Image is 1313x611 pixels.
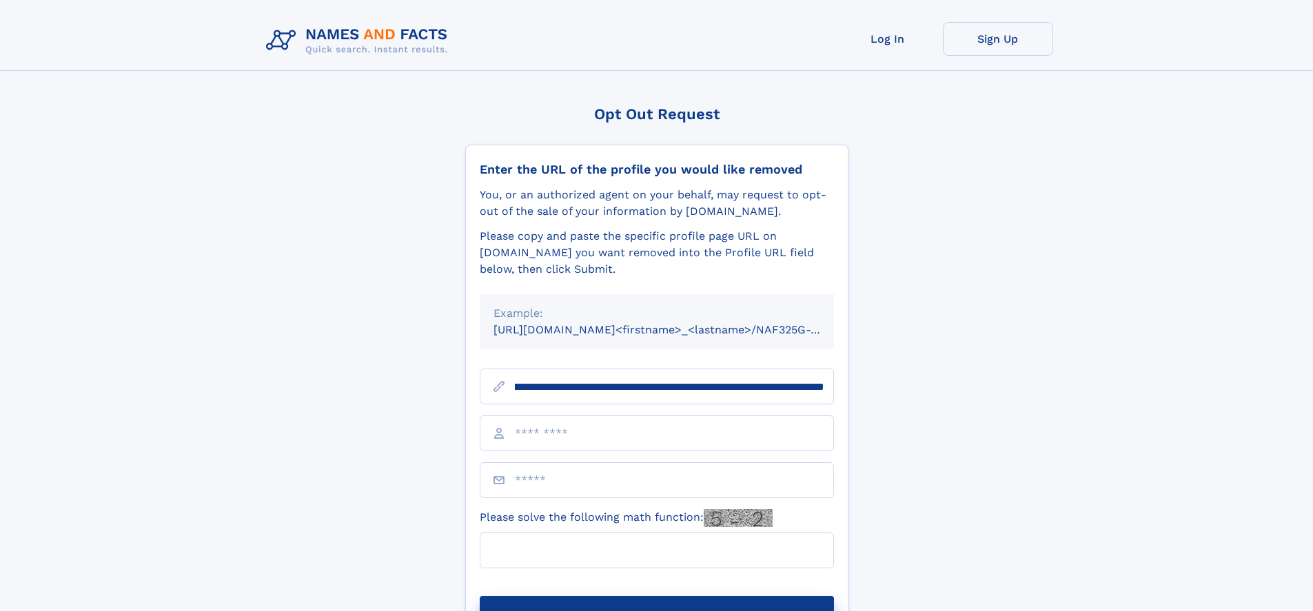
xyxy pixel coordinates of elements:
[480,162,834,177] div: Enter the URL of the profile you would like removed
[833,22,943,56] a: Log In
[480,187,834,220] div: You, or an authorized agent on your behalf, may request to opt-out of the sale of your informatio...
[261,22,459,59] img: Logo Names and Facts
[480,509,773,527] label: Please solve the following math function:
[480,228,834,278] div: Please copy and paste the specific profile page URL on [DOMAIN_NAME] you want removed into the Pr...
[493,305,820,322] div: Example:
[493,323,860,336] small: [URL][DOMAIN_NAME]<firstname>_<lastname>/NAF325G-xxxxxxxx
[465,105,848,123] div: Opt Out Request
[943,22,1053,56] a: Sign Up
